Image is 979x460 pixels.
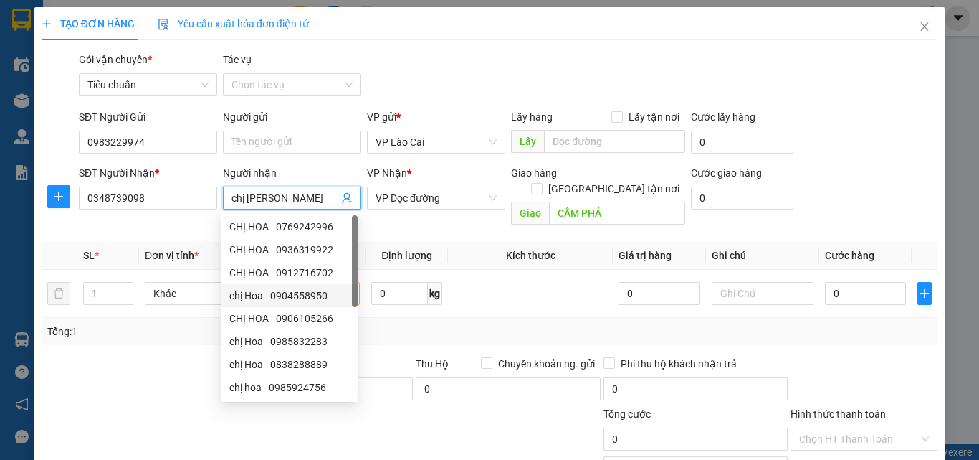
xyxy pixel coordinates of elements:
div: Tổng: 1 [47,324,379,339]
div: chị Hoa - 0985832283 [221,330,358,353]
label: Hình thức thanh toán [791,408,886,420]
span: Yêu cầu xuất hóa đơn điện tử [158,18,309,29]
label: Tác vụ [223,54,252,65]
span: Tổng cước [603,408,651,420]
input: Dọc đường [549,202,685,225]
div: chị Hoa - 0904558950 [221,284,358,307]
span: Gói vận chuyển [79,54,152,65]
span: Thu Hộ [416,358,449,370]
div: SĐT Người Gửi [79,109,217,125]
span: Tiêu chuẩn [87,74,209,95]
span: user-add [341,192,353,204]
span: VP Nhận [367,167,407,179]
img: icon [158,19,169,30]
span: close [919,21,930,32]
div: CHỊ HOA - 0936319922 [229,242,349,258]
button: plus [47,185,70,208]
label: Cước lấy hàng [691,111,755,123]
span: Định lượng [381,250,432,261]
span: Phí thu hộ khách nhận trả [615,356,742,372]
span: SL [83,250,95,261]
span: VP Dọc đường [376,187,497,209]
div: VP gửi [367,109,505,125]
div: chị hoa - 0985924756 [229,380,349,395]
div: CHỊ HOA - 0912716702 [229,265,349,281]
span: Đơn vị tính [145,250,199,261]
span: plus [48,191,70,202]
strong: 024 3236 3236 - [7,55,144,80]
div: chị Hoa - 0838288889 [221,353,358,376]
strong: 0888 827 827 - 0848 827 827 [30,67,143,93]
span: Khác [153,283,238,304]
span: Lấy tận nơi [623,109,685,125]
div: chị hoa - 0985924756 [221,376,358,399]
input: Ghi Chú [712,282,813,305]
input: Dọc đường [544,130,685,153]
span: [GEOGRAPHIC_DATA] tận nơi [543,181,685,197]
div: Người gửi [223,109,361,125]
button: plus [917,282,932,305]
div: CHỊ HOA - 0912716702 [221,261,358,284]
button: delete [47,282,70,305]
span: Gửi hàng Hạ Long: Hotline: [13,96,138,134]
span: Giá trị hàng [619,250,672,261]
div: SĐT Người Nhận [79,165,217,181]
div: chị Hoa - 0904558950 [229,288,349,304]
span: TẠO ĐƠN HÀNG [42,18,135,29]
span: Giao hàng [511,167,557,179]
div: chị Hoa - 0838288889 [229,357,349,372]
div: CHỊ HOA - 0769242996 [221,215,358,238]
input: Cước lấy hàng [691,131,793,154]
div: Người nhận [223,165,361,181]
span: Giao [511,202,549,225]
span: Gửi hàng [GEOGRAPHIC_DATA]: Hotline: [6,42,144,93]
div: chị Hoa - 0985832283 [229,334,349,349]
input: 0 [619,282,699,305]
th: Ghi chú [706,242,819,270]
span: VP Lào Cai [376,131,497,153]
span: Lấy hàng [511,111,553,123]
label: Cước giao hàng [691,167,762,179]
div: CHỊ HOA - 0769242996 [229,219,349,235]
div: CHỊ HOA - 0936319922 [221,238,358,261]
button: Close [904,7,945,47]
div: CHỊ HOA - 0906105266 [229,311,349,327]
input: Cước giao hàng [691,187,793,210]
div: CHỊ HOA - 0906105266 [221,307,358,330]
strong: Công ty TNHH Phúc Xuyên [15,7,135,38]
span: kg [428,282,442,305]
span: plus [918,288,931,299]
span: plus [42,19,52,29]
span: Chuyển khoản ng. gửi [492,356,601,372]
span: Lấy [511,130,544,153]
span: Cước hàng [825,250,874,261]
span: Kích thước [506,250,555,261]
